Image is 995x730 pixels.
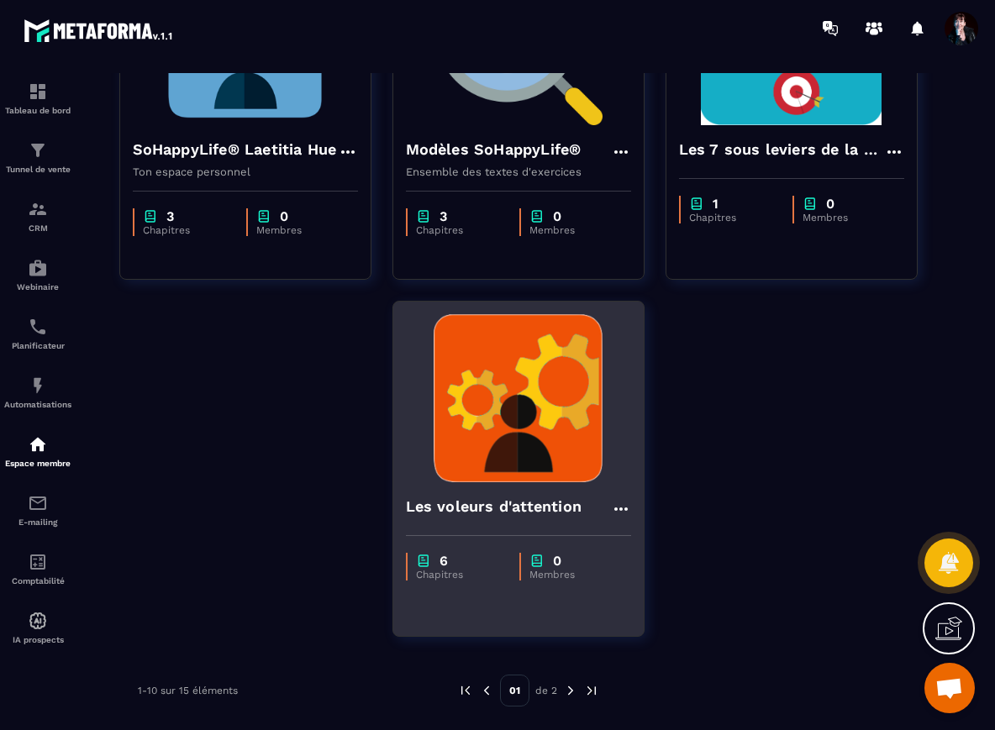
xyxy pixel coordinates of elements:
[803,196,818,212] img: chapter
[803,212,887,223] p: Membres
[4,165,71,174] p: Tunnel de vente
[458,683,473,698] img: prev
[563,683,578,698] img: next
[28,140,48,160] img: formation
[28,552,48,572] img: accountant
[4,223,71,233] p: CRM
[416,208,431,224] img: chapter
[529,224,614,236] p: Membres
[689,196,704,212] img: chapter
[826,196,834,212] p: 0
[440,208,447,224] p: 3
[924,663,975,713] a: Ouvrir le chat
[4,282,71,291] p: Webinaire
[406,314,631,482] img: formation-background
[406,495,582,518] h4: Les voleurs d'attention
[4,481,71,539] a: emailemailE-mailing
[4,106,71,115] p: Tableau de bord
[280,208,288,224] p: 0
[28,611,48,631] img: automations
[4,576,71,586] p: Comptabilité
[406,138,582,161] h4: Modèles SoHappyLife®
[28,81,48,102] img: formation
[28,434,48,454] img: automations
[392,301,666,658] a: formation-backgroundLes voleurs d'attentionchapter6Chapitreschapter0Membres
[713,196,719,212] p: 1
[553,553,561,569] p: 0
[133,165,358,178] p: Ton espace personnel
[4,245,71,304] a: automationsautomationsWebinaire
[416,553,431,569] img: chapter
[28,199,48,219] img: formation
[28,258,48,278] img: automations
[4,128,71,186] a: formationformationTunnel de vente
[143,208,158,224] img: chapter
[28,493,48,513] img: email
[256,224,341,236] p: Membres
[138,685,238,696] p: 1-10 sur 15 éléments
[529,553,545,569] img: chapter
[4,459,71,468] p: Espace membre
[479,683,494,698] img: prev
[406,165,631,178] p: Ensemble des textes d'exercices
[4,304,71,363] a: schedulerschedulerPlanificateur
[4,539,71,598] a: accountantaccountantComptabilité
[28,317,48,337] img: scheduler
[440,553,448,569] p: 6
[584,683,599,698] img: next
[535,684,557,697] p: de 2
[553,208,561,224] p: 0
[4,517,71,527] p: E-mailing
[28,376,48,396] img: automations
[4,186,71,245] a: formationformationCRM
[4,422,71,481] a: automationsautomationsEspace membre
[689,212,776,223] p: Chapitres
[416,224,503,236] p: Chapitres
[500,675,529,706] p: 01
[4,400,71,409] p: Automatisations
[4,635,71,644] p: IA prospects
[4,69,71,128] a: formationformationTableau de bord
[4,363,71,422] a: automationsautomationsAutomatisations
[143,224,229,236] p: Chapitres
[133,138,337,161] h4: SoHappyLife® Laetitia Hue
[679,138,884,161] h4: Les 7 sous leviers de la performance
[24,15,175,45] img: logo
[529,569,614,580] p: Membres
[529,208,545,224] img: chapter
[4,341,71,350] p: Planificateur
[416,569,503,580] p: Chapitres
[166,208,174,224] p: 3
[256,208,271,224] img: chapter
